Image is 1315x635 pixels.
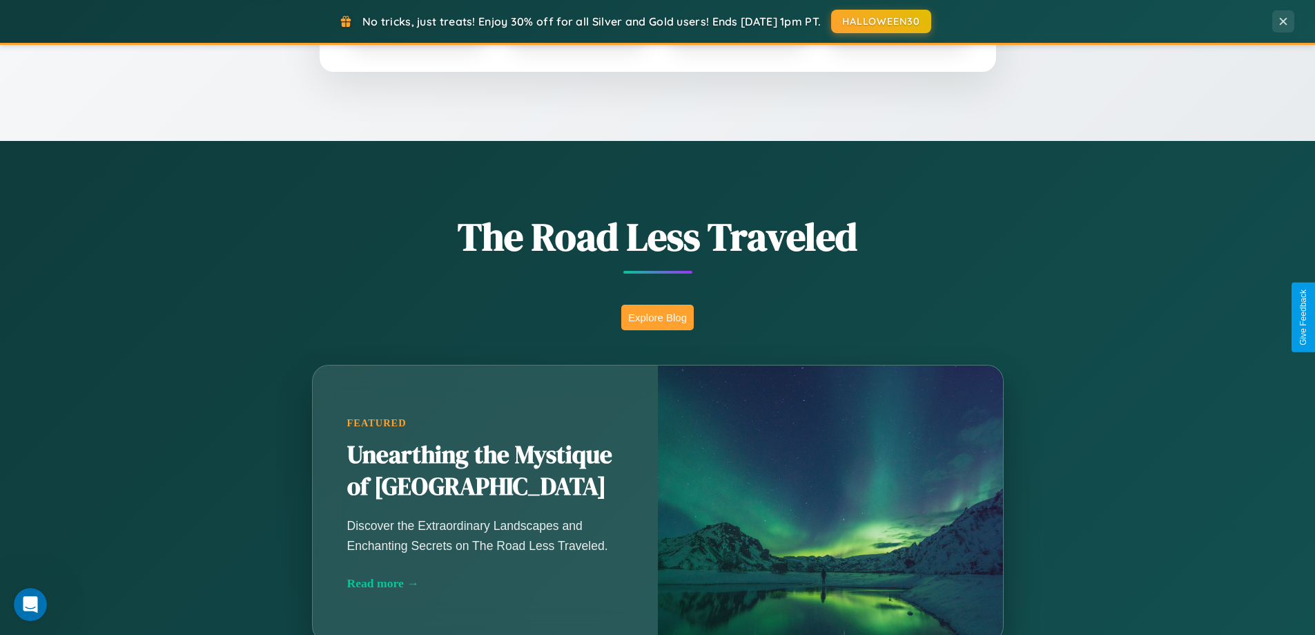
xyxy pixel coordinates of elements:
button: Explore Blog [621,305,694,330]
iframe: Intercom live chat [14,588,47,621]
div: Featured [347,417,623,429]
h1: The Road Less Traveled [244,210,1072,263]
p: Discover the Extraordinary Landscapes and Enchanting Secrets on The Road Less Traveled. [347,516,623,555]
span: No tricks, just treats! Enjoy 30% off for all Silver and Gold users! Ends [DATE] 1pm PT. [362,15,821,28]
h2: Unearthing the Mystique of [GEOGRAPHIC_DATA] [347,439,623,503]
div: Give Feedback [1298,290,1308,345]
button: HALLOWEEN30 [831,10,931,33]
div: Read more → [347,576,623,591]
